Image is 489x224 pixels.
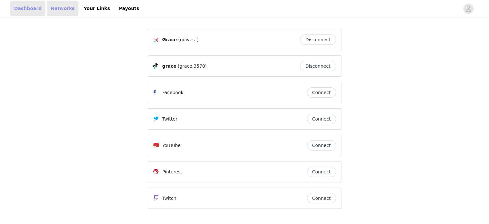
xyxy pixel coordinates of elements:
img: Instagram Icon [153,37,158,43]
span: (gdives_) [178,36,199,43]
a: Networks [47,1,78,16]
div: avatar [465,4,471,14]
a: Payouts [115,1,143,16]
button: Connect [307,167,336,177]
a: Dashboard [10,1,45,16]
span: (grace.3570) [178,63,207,70]
p: YouTube [162,142,181,149]
span: Grace [162,36,177,43]
button: Disconnect [300,61,336,71]
span: grace [162,63,177,70]
p: Pinterest [162,169,182,175]
button: Disconnect [300,34,336,45]
a: Your Links [80,1,114,16]
button: Connect [307,114,336,124]
p: Twitter [162,116,177,122]
p: Twitch [162,195,177,202]
p: Facebook [162,89,184,96]
button: Connect [307,193,336,203]
button: Connect [307,87,336,98]
button: Connect [307,140,336,151]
